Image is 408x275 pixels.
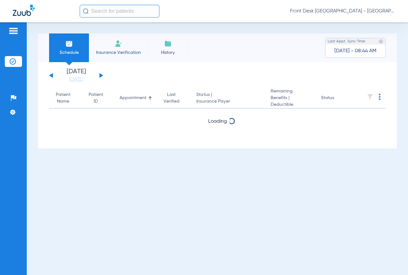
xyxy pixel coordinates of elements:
[290,8,395,14] span: Front Desk [GEOGRAPHIC_DATA] - [GEOGRAPHIC_DATA] | My Community Dental Centers
[153,49,183,56] span: History
[271,101,311,108] span: Deductible
[191,88,265,109] th: Status |
[80,5,159,18] input: Search for patients
[379,39,383,44] img: last sync help info
[316,88,359,109] th: Status
[54,91,72,105] div: Patient Name
[83,8,89,14] img: Search Icon
[94,49,143,56] span: Insurance Verification
[88,91,109,105] div: Patient ID
[266,88,316,109] th: Remaining Benefits |
[13,5,35,16] img: Zuub Logo
[334,48,376,54] span: [DATE] - 08:44 AM
[163,91,186,105] div: Last Verified
[367,94,373,100] img: filter.svg
[57,76,95,83] a: [DATE]
[65,40,73,47] img: Schedule
[196,98,260,105] span: Insurance Payer
[164,40,172,47] img: History
[8,27,18,35] img: hamburger-icon
[88,91,104,105] div: Patient ID
[376,244,408,275] iframe: Chat Widget
[57,69,95,83] li: [DATE]
[120,95,152,101] div: Appointment
[208,119,227,124] span: Loading
[120,95,146,101] div: Appointment
[54,49,84,56] span: Schedule
[163,91,181,105] div: Last Verified
[328,38,366,45] span: Last Appt. Sync Time:
[54,91,78,105] div: Patient Name
[379,94,381,100] img: group-dot-blue.svg
[115,40,122,47] img: Manual Insurance Verification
